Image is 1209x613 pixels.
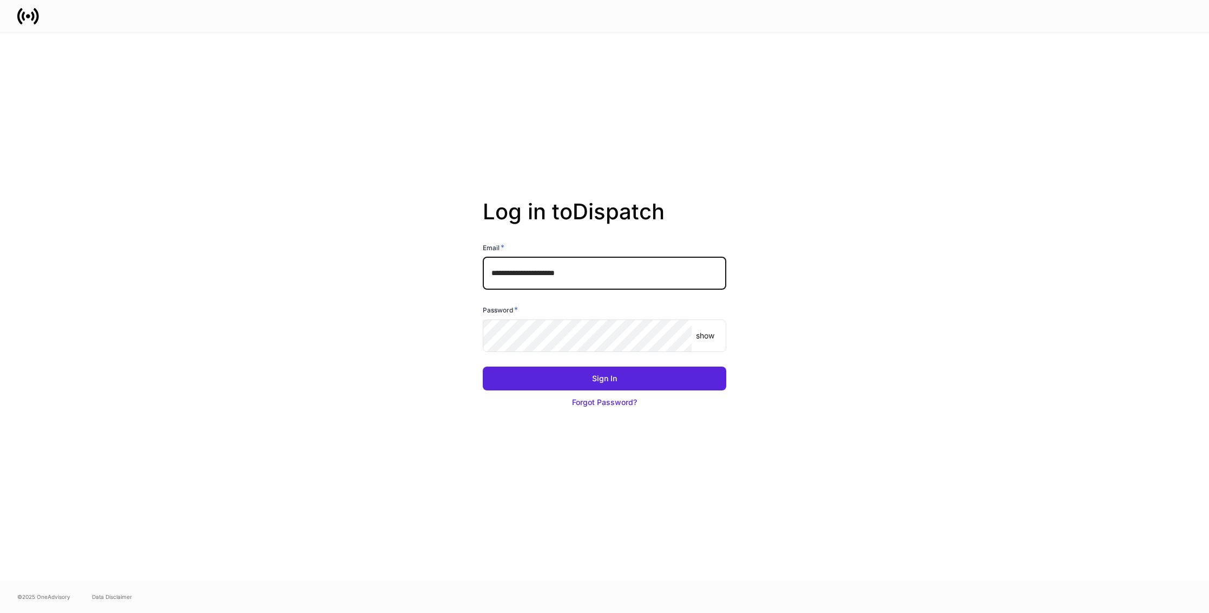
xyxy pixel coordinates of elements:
div: Forgot Password? [572,397,637,408]
a: Data Disclaimer [92,592,132,601]
h2: Log in to Dispatch [483,199,726,242]
div: Sign In [592,373,617,384]
span: © 2025 OneAdvisory [17,592,70,601]
h6: Password [483,304,518,315]
button: Sign In [483,367,726,390]
button: Forgot Password? [483,390,726,414]
h6: Email [483,242,504,253]
p: show [696,330,714,341]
